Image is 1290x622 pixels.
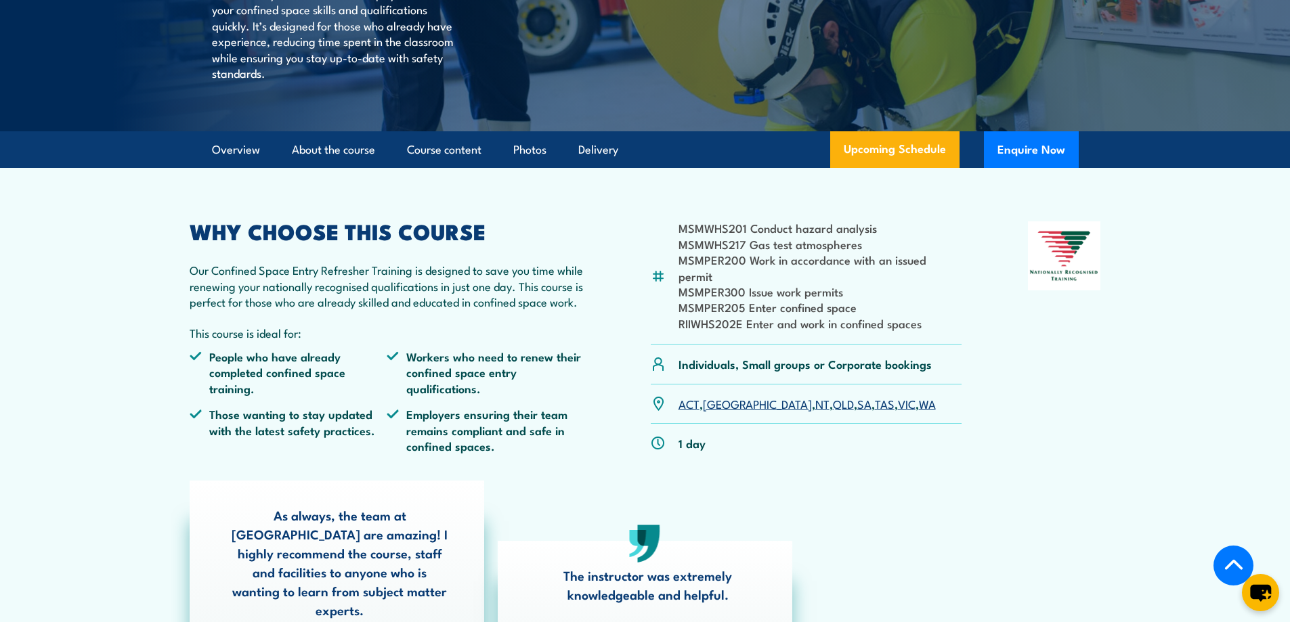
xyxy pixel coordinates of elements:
a: Delivery [578,132,618,168]
a: Course content [407,132,481,168]
a: About the course [292,132,375,168]
p: This course is ideal for: [190,325,585,340]
p: 1 day [679,435,706,451]
p: The instructor was extremely knowledgeable and helpful. [538,566,758,604]
li: MSMWHS217 Gas test atmospheres [679,236,962,252]
a: Photos [513,132,546,168]
a: NT [815,395,830,412]
a: QLD [833,395,854,412]
a: Overview [212,132,260,168]
button: Enquire Now [984,131,1079,168]
a: WA [919,395,936,412]
li: MSMPER205 Enter confined space [679,299,962,315]
button: chat-button [1242,574,1279,611]
li: People who have already completed confined space training. [190,349,387,396]
a: SA [857,395,872,412]
a: ACT [679,395,700,412]
li: Employers ensuring their team remains compliant and safe in confined spaces. [387,406,584,453]
a: VIC [898,395,916,412]
a: [GEOGRAPHIC_DATA] [703,395,812,412]
li: MSMPER300 Issue work permits [679,284,962,299]
p: , , , , , , , [679,396,936,412]
a: TAS [875,395,895,412]
li: Workers who need to renew their confined space entry qualifications. [387,349,584,396]
img: Nationally Recognised Training logo. [1028,221,1101,290]
p: Individuals, Small groups or Corporate bookings [679,356,932,372]
li: RIIWHS202E Enter and work in confined spaces [679,315,962,331]
h2: WHY CHOOSE THIS COURSE [190,221,585,240]
a: Upcoming Schedule [830,131,960,168]
p: As always, the team at [GEOGRAPHIC_DATA] are amazing! I highly recommend the course, staff and fa... [230,506,450,619]
li: MSMPER200 Work in accordance with an issued permit [679,252,962,284]
p: Our Confined Space Entry Refresher Training is designed to save you time while renewing your nati... [190,262,585,309]
li: Those wanting to stay updated with the latest safety practices. [190,406,387,453]
li: MSMWHS201 Conduct hazard analysis [679,220,962,236]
